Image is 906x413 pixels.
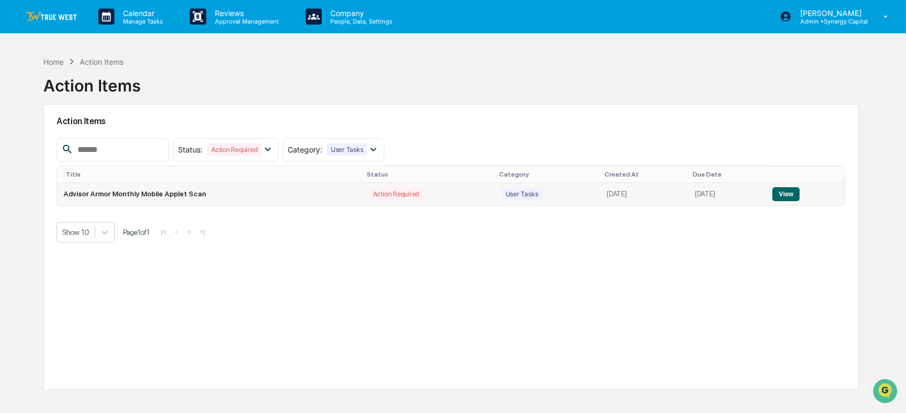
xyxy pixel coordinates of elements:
span: Pylon [106,236,129,244]
p: How can we help? [11,22,195,40]
button: |< [158,227,170,236]
p: Manage Tasks [114,18,168,25]
div: 🖐️ [11,191,19,200]
p: Admin • Synergy Capital [792,18,868,25]
div: User Tasks [327,143,368,156]
span: Page 1 of 1 [123,228,150,236]
div: Past conversations [11,119,72,127]
img: Cameron Burns [11,135,28,152]
a: 🗄️Attestations [73,186,137,205]
p: Company [322,9,398,18]
span: [DATE] [95,146,117,154]
h2: Action Items [57,116,846,126]
div: Status [367,171,491,178]
button: >| [196,227,208,236]
td: Advisor Armor Monthly Mobile Applet Scan [57,183,362,205]
span: Data Lookup [21,210,67,221]
p: People, Data, Settings [322,18,398,25]
span: • [89,146,92,154]
td: [DATE] [688,183,766,205]
img: logo [26,12,77,22]
button: < [172,227,182,236]
iframe: Open customer support [872,378,901,407]
button: See all [166,117,195,129]
a: Powered byPylon [75,236,129,244]
div: Category [499,171,596,178]
a: View [772,190,800,198]
a: 🖐️Preclearance [6,186,73,205]
div: Created At [605,171,684,178]
div: User Tasks [501,188,543,200]
span: [PERSON_NAME] [33,146,87,154]
div: Action Items [80,57,123,66]
div: Title [66,171,358,178]
span: Category : [288,145,322,154]
div: We're available if you need us! [36,93,135,101]
span: Status : [178,145,203,154]
button: Start new chat [182,85,195,98]
p: Calendar [114,9,168,18]
div: 🗄️ [78,191,86,200]
div: Home [43,57,64,66]
p: [PERSON_NAME] [792,9,868,18]
span: Attestations [88,190,133,201]
td: [DATE] [600,183,688,205]
a: 🔎Data Lookup [6,206,72,225]
img: 1746055101610-c473b297-6a78-478c-a979-82029cc54cd1 [21,146,30,155]
p: Reviews [206,9,284,18]
div: 🔎 [11,211,19,220]
div: Start new chat [36,82,175,93]
span: Preclearance [21,190,69,201]
div: Action Required [369,188,423,200]
button: > [184,227,195,236]
button: View [772,187,800,201]
div: Due Date [693,171,762,178]
div: Action Required [207,143,261,156]
p: Approval Management [206,18,284,25]
div: Action Items [43,67,141,95]
img: 1746055101610-c473b297-6a78-478c-a979-82029cc54cd1 [11,82,30,101]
